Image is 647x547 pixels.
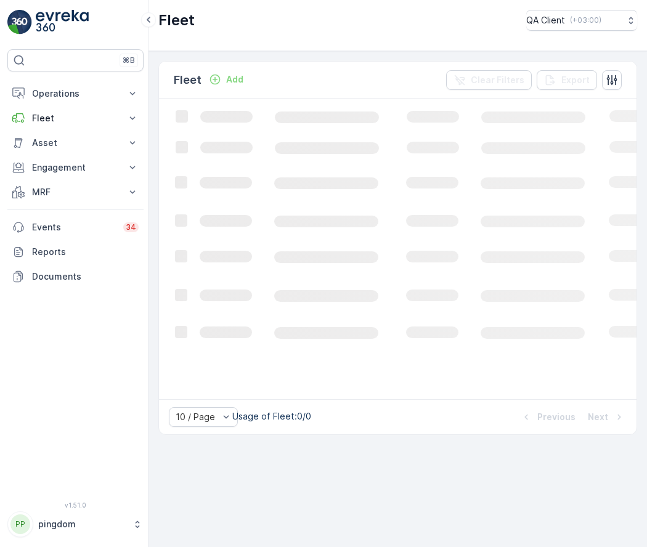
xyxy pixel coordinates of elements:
[561,74,590,86] p: Export
[32,186,119,198] p: MRF
[570,15,601,25] p: ( +03:00 )
[158,10,195,30] p: Fleet
[36,10,89,34] img: logo_light-DOdMpM7g.png
[204,72,248,87] button: Add
[7,155,144,180] button: Engagement
[526,10,637,31] button: QA Client(+03:00)
[32,137,119,149] p: Asset
[7,264,144,289] a: Documents
[226,73,243,86] p: Add
[526,14,565,26] p: QA Client
[7,10,32,34] img: logo
[7,180,144,205] button: MRF
[588,411,608,423] p: Next
[7,240,144,264] a: Reports
[38,518,126,530] p: pingdom
[7,501,144,509] span: v 1.51.0
[519,410,577,424] button: Previous
[123,55,135,65] p: ⌘B
[537,70,597,90] button: Export
[7,215,144,240] a: Events34
[537,411,576,423] p: Previous
[7,511,144,537] button: PPpingdom
[446,70,532,90] button: Clear Filters
[32,246,139,258] p: Reports
[174,71,201,89] p: Fleet
[32,161,119,174] p: Engagement
[32,221,116,233] p: Events
[10,514,30,534] div: PP
[7,106,144,131] button: Fleet
[232,410,311,423] p: Usage of Fleet : 0/0
[471,74,524,86] p: Clear Filters
[32,87,119,100] p: Operations
[32,112,119,124] p: Fleet
[587,410,627,424] button: Next
[7,131,144,155] button: Asset
[7,81,144,106] button: Operations
[126,222,136,232] p: 34
[32,270,139,283] p: Documents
